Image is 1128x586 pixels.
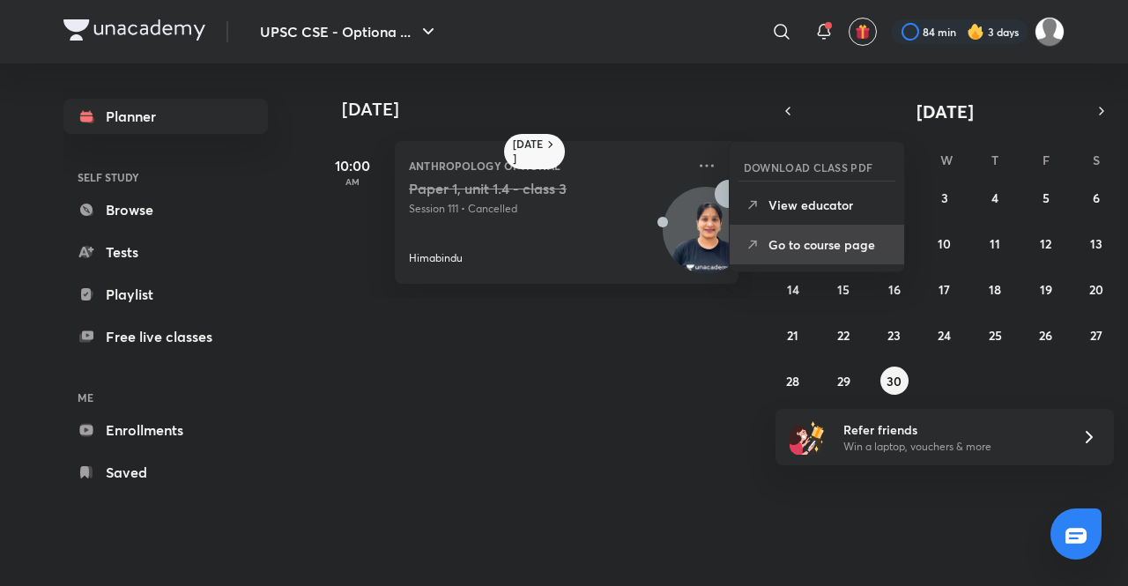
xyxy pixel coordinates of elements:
[1090,235,1102,252] abbr: September 13, 2025
[1082,229,1110,257] button: September 13, 2025
[837,281,850,298] abbr: September 15, 2025
[744,159,873,175] h6: DOWNLOAD CLASS PDF
[931,275,959,303] button: September 17, 2025
[849,18,877,46] button: avatar
[931,229,959,257] button: September 10, 2025
[941,189,948,206] abbr: September 3, 2025
[880,321,909,349] button: September 23, 2025
[938,327,951,344] abbr: September 24, 2025
[940,152,953,168] abbr: Wednesday
[664,197,748,281] img: Avatar
[880,275,909,303] button: September 16, 2025
[1040,281,1052,298] abbr: September 19, 2025
[887,327,901,344] abbr: September 23, 2025
[249,14,449,49] button: UPSC CSE - Optiona ...
[1035,17,1065,47] img: kuldeep Ahir
[409,250,463,266] p: Himabindu
[63,382,268,412] h6: ME
[837,373,850,389] abbr: September 29, 2025
[888,281,901,298] abbr: September 16, 2025
[938,235,951,252] abbr: September 10, 2025
[63,319,268,354] a: Free live classes
[1032,275,1060,303] button: September 19, 2025
[63,234,268,270] a: Tests
[317,155,388,176] h5: 10:00
[63,19,205,45] a: Company Logo
[1032,229,1060,257] button: September 12, 2025
[981,183,1009,211] button: September 4, 2025
[63,277,268,312] a: Playlist
[829,275,857,303] button: September 15, 2025
[63,192,268,227] a: Browse
[1032,183,1060,211] button: September 5, 2025
[1032,321,1060,349] button: September 26, 2025
[779,275,807,303] button: September 14, 2025
[409,155,686,176] p: Anthropology Optional
[989,327,1002,344] abbr: September 25, 2025
[342,99,756,120] h4: [DATE]
[1043,152,1050,168] abbr: Friday
[1093,189,1100,206] abbr: September 6, 2025
[1043,189,1050,206] abbr: September 5, 2025
[887,373,902,389] abbr: September 30, 2025
[1093,152,1100,168] abbr: Saturday
[63,99,268,134] a: Planner
[768,196,890,214] p: View educator
[981,275,1009,303] button: September 18, 2025
[63,19,205,41] img: Company Logo
[1040,235,1051,252] abbr: September 12, 2025
[931,183,959,211] button: September 3, 2025
[916,100,974,123] span: [DATE]
[787,281,799,298] abbr: September 14, 2025
[880,367,909,395] button: September 30, 2025
[843,439,1060,455] p: Win a laptop, vouchers & more
[967,23,984,41] img: streak
[991,152,998,168] abbr: Thursday
[990,235,1000,252] abbr: September 11, 2025
[1090,327,1102,344] abbr: September 27, 2025
[790,419,825,455] img: referral
[317,176,388,187] p: AM
[779,367,807,395] button: September 28, 2025
[989,281,1001,298] abbr: September 18, 2025
[837,327,850,344] abbr: September 22, 2025
[1082,321,1110,349] button: September 27, 2025
[829,321,857,349] button: September 22, 2025
[63,455,268,490] a: Saved
[981,321,1009,349] button: September 25, 2025
[768,235,890,254] p: Go to course page
[786,373,799,389] abbr: September 28, 2025
[63,412,268,448] a: Enrollments
[931,321,959,349] button: September 24, 2025
[981,229,1009,257] button: September 11, 2025
[829,367,857,395] button: September 29, 2025
[1089,281,1103,298] abbr: September 20, 2025
[787,327,798,344] abbr: September 21, 2025
[855,24,871,40] img: avatar
[843,420,1060,439] h6: Refer friends
[409,201,686,217] p: Session 111 • Cancelled
[513,137,544,166] h6: [DATE]
[939,281,950,298] abbr: September 17, 2025
[779,321,807,349] button: September 21, 2025
[1039,327,1052,344] abbr: September 26, 2025
[991,189,998,206] abbr: September 4, 2025
[1082,275,1110,303] button: September 20, 2025
[1082,183,1110,211] button: September 6, 2025
[409,180,628,197] h5: Paper 1, unit 1.4 - class 3
[800,99,1089,123] button: [DATE]
[63,162,268,192] h6: SELF STUDY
